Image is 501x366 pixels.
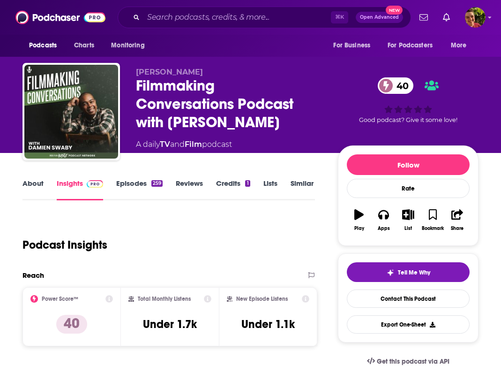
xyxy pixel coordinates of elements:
h2: New Episode Listens [236,296,288,302]
a: Episodes259 [116,179,163,200]
button: Follow [347,154,470,175]
span: More [451,39,467,52]
button: open menu [327,37,382,54]
h2: Power Score™ [42,296,78,302]
img: Filmmaking Conversations Podcast with Damien Swaby [24,65,118,159]
button: Show profile menu [465,7,486,28]
a: Contact This Podcast [347,290,470,308]
a: Charts [68,37,100,54]
button: Play [347,203,371,237]
img: Podchaser Pro [87,180,103,188]
a: About [22,179,44,200]
h1: Podcast Insights [22,238,107,252]
button: open menu [105,37,157,54]
input: Search podcasts, credits, & more... [143,10,331,25]
h2: Total Monthly Listens [138,296,191,302]
span: Tell Me Why [398,269,430,276]
span: and [170,140,185,149]
div: Search podcasts, credits, & more... [118,7,411,28]
a: Film [185,140,202,149]
button: Apps [371,203,396,237]
div: List [404,226,412,231]
span: For Business [333,39,370,52]
a: TV [160,140,170,149]
span: Logged in as Marz [465,7,486,28]
img: User Profile [465,7,486,28]
button: List [396,203,420,237]
div: Rate [347,179,470,198]
p: 40 [56,315,87,334]
span: Good podcast? Give it some love! [359,116,457,123]
div: Share [451,226,464,231]
span: ⌘ K [331,11,348,23]
img: Podchaser - Follow, Share and Rate Podcasts [15,8,105,26]
button: open menu [444,37,479,54]
a: Show notifications dropdown [439,9,454,25]
span: 40 [387,77,413,94]
a: Reviews [176,179,203,200]
button: tell me why sparkleTell Me Why [347,262,470,282]
div: Bookmark [422,226,444,231]
button: Bookmark [420,203,445,237]
button: Open AdvancedNew [356,12,403,23]
h3: Under 1.1k [241,317,295,331]
span: [PERSON_NAME] [136,68,203,76]
button: Share [445,203,470,237]
div: 259 [151,180,163,187]
h2: Reach [22,271,44,280]
a: InsightsPodchaser Pro [57,179,103,200]
a: Lists [263,179,277,200]
div: A daily podcast [136,139,232,150]
span: Open Advanced [360,15,399,20]
div: 1 [245,180,250,187]
div: Apps [378,226,390,231]
button: Export One-Sheet [347,315,470,334]
a: Credits1 [216,179,250,200]
span: Get this podcast via API [377,358,449,366]
a: Similar [291,179,314,200]
div: 40Good podcast? Give it some love! [338,68,479,133]
span: Podcasts [29,39,57,52]
button: open menu [381,37,446,54]
div: Play [354,226,364,231]
h3: Under 1.7k [143,317,197,331]
span: Charts [74,39,94,52]
button: open menu [22,37,69,54]
a: 40 [378,77,413,94]
span: New [386,6,403,15]
a: Show notifications dropdown [416,9,432,25]
img: tell me why sparkle [387,269,394,276]
span: For Podcasters [388,39,433,52]
span: Monitoring [111,39,144,52]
